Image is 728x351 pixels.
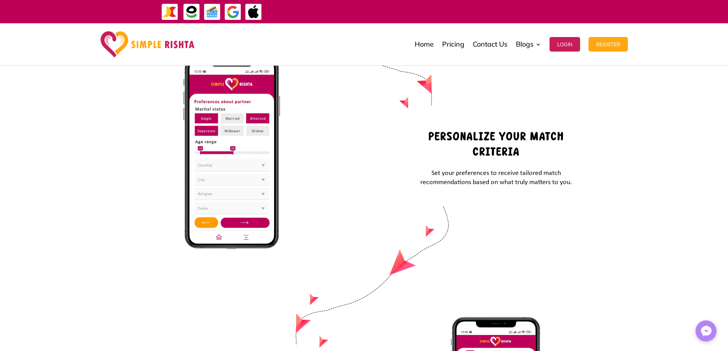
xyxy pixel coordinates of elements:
a: Blogs [516,25,541,63]
a: Login [550,25,580,63]
img: JazzCash-icon [161,3,178,21]
img: GooglePay-icon [224,3,242,21]
img: ApplePay-icon [245,3,262,21]
img: Messenger [699,324,714,339]
strong: جاز کیش [431,5,447,18]
img: EasyPaisa-icon [183,3,200,21]
strong: Personalize your Match Criteria [428,130,564,158]
button: Login [550,37,580,52]
a: Pricing [442,25,464,63]
a: Register [589,25,628,63]
img: Personalize-your-Match-Criteria [183,55,280,249]
a: Home [415,25,434,63]
a: Contact Us [473,25,507,63]
div: ایپ میں پیمنٹ صرف گوگل پے اور ایپل پے کے ذریعے ممکن ہے۔ ، یا کریڈٹ کارڈ کے ذریعے ویب سائٹ پر ہوگی۔ [285,7,615,16]
img: Credit Cards [204,3,221,21]
img: Arow [295,206,449,348]
strong: ایزی پیسہ [412,5,429,18]
button: Register [589,37,628,52]
span: Set your preferences to receive tailored match recommendations based on what truly matters to you. [420,170,572,186]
